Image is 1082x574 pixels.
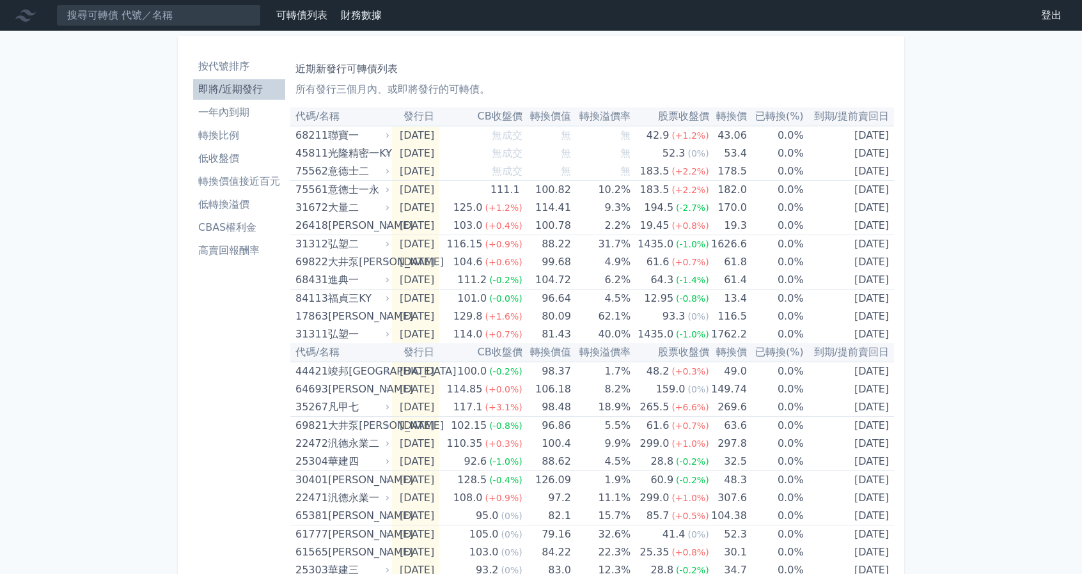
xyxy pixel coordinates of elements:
[193,151,285,166] li: 低收盤價
[489,275,522,285] span: (-0.2%)
[747,235,804,254] td: 0.0%
[295,362,325,380] div: 44421
[638,489,672,507] div: 299.0
[571,417,631,435] td: 5.5%
[392,290,439,308] td: [DATE]
[328,417,387,435] div: 大井泵[PERSON_NAME]
[747,253,804,271] td: 0.0%
[522,398,571,417] td: 98.48
[392,217,439,235] td: [DATE]
[804,217,894,235] td: [DATE]
[671,366,709,376] span: (+0.3%)
[295,127,325,144] div: 68211
[671,185,709,195] span: (+2.2%)
[444,380,485,398] div: 114.85
[709,253,747,271] td: 61.8
[290,343,392,362] th: 代碼/名稱
[631,107,709,126] th: 股票收盤價
[638,217,672,235] div: 19.45
[392,362,439,380] td: [DATE]
[804,489,894,507] td: [DATE]
[561,165,571,177] span: 無
[328,290,387,307] div: 福貞三KY
[295,217,325,235] div: 26418
[747,126,804,144] td: 0.0%
[439,107,522,126] th: CB收盤價
[295,398,325,416] div: 35267
[485,311,522,322] span: (+1.6%)
[747,144,804,162] td: 0.0%
[295,453,325,470] div: 25304
[561,129,571,141] span: 無
[392,107,439,126] th: 發行日
[676,203,709,213] span: (-2.7%)
[193,102,285,123] a: 一年內到期
[648,453,676,470] div: 28.8
[804,435,894,453] td: [DATE]
[676,456,709,467] span: (-0.2%)
[709,290,747,308] td: 13.4
[747,507,804,525] td: 0.0%
[522,435,571,453] td: 100.4
[804,343,894,362] th: 到期/提前賣回日
[571,489,631,507] td: 11.1%
[641,290,676,307] div: 12.95
[804,398,894,417] td: [DATE]
[328,253,387,271] div: 大井泵[PERSON_NAME]
[571,253,631,271] td: 4.9%
[709,162,747,181] td: 178.5
[501,511,522,521] span: (0%)
[193,217,285,238] a: CBAS權利金
[295,489,325,507] div: 22471
[473,507,501,525] div: 95.0
[747,453,804,471] td: 0.0%
[709,307,747,325] td: 116.5
[676,275,709,285] span: (-1.4%)
[709,126,747,144] td: 43.06
[644,507,672,525] div: 85.7
[328,235,387,253] div: 弘塑二
[451,325,485,343] div: 114.0
[747,398,804,417] td: 0.0%
[671,493,709,503] span: (+1.0%)
[709,525,747,544] td: 52.3
[462,453,490,470] div: 92.6
[328,507,387,525] div: [PERSON_NAME]
[193,59,285,74] li: 按代號排序
[709,271,747,290] td: 61.4
[631,343,709,362] th: 股票收盤價
[687,148,709,159] span: (0%)
[804,107,894,126] th: 到期/提前賣回日
[671,257,709,267] span: (+0.7%)
[620,147,631,159] span: 無
[193,105,285,120] li: 一年內到期
[638,181,672,199] div: 183.5
[328,471,387,489] div: [PERSON_NAME]
[571,290,631,308] td: 4.5%
[644,362,672,380] div: 48.2
[709,144,747,162] td: 53.4
[193,243,285,258] li: 高賣回報酬率
[392,507,439,525] td: [DATE]
[747,199,804,217] td: 0.0%
[492,129,522,141] span: 無成交
[522,271,571,290] td: 104.72
[328,217,387,235] div: [PERSON_NAME]
[392,525,439,544] td: [DATE]
[747,362,804,380] td: 0.0%
[444,235,485,253] div: 116.15
[451,398,485,416] div: 117.1
[448,417,489,435] div: 102.15
[571,471,631,490] td: 1.9%
[522,325,571,343] td: 81.43
[1031,5,1072,26] a: 登出
[392,325,439,343] td: [DATE]
[660,307,688,325] div: 93.3
[709,217,747,235] td: 19.3
[747,471,804,490] td: 0.0%
[804,290,894,308] td: [DATE]
[328,307,387,325] div: [PERSON_NAME]
[392,343,439,362] th: 發行日
[804,253,894,271] td: [DATE]
[193,128,285,143] li: 轉換比例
